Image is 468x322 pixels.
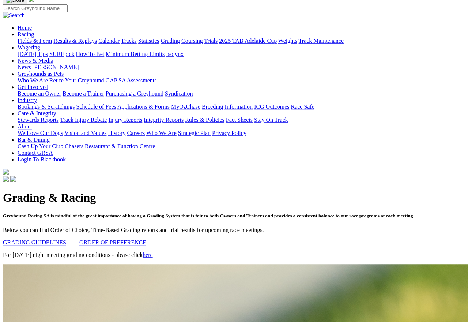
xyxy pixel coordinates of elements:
[18,150,53,156] a: Contact GRSA
[18,64,31,70] a: News
[291,104,314,110] a: Race Safe
[204,38,218,44] a: Trials
[138,38,159,44] a: Statistics
[144,117,184,123] a: Integrity Reports
[171,104,200,110] a: MyOzChase
[143,252,153,258] a: here
[3,252,153,258] span: For [DATE] night meeting grading conditions - please click
[18,97,37,103] a: Industry
[18,117,58,123] a: Stewards Reports
[3,4,68,12] input: Search
[226,117,253,123] a: Fact Sheets
[202,104,253,110] a: Breeding Information
[117,104,170,110] a: Applications & Forms
[178,130,211,136] a: Strategic Plan
[18,123,32,130] a: About
[18,110,56,116] a: Care & Integrity
[18,51,48,57] a: [DATE] Tips
[18,57,53,64] a: News & Media
[165,90,193,97] a: Syndication
[18,104,465,110] div: Industry
[146,130,177,136] a: Who We Are
[3,176,9,182] img: facebook.svg
[18,143,63,149] a: Cash Up Your Club
[18,136,50,143] a: Bar & Dining
[79,239,146,246] a: ORDER OF PREFERENCE
[18,84,48,90] a: Get Involved
[18,143,465,150] div: Bar & Dining
[49,77,104,83] a: Retire Your Greyhound
[278,38,297,44] a: Weights
[63,90,104,97] a: Become a Trainer
[18,104,75,110] a: Bookings & Scratchings
[254,104,289,110] a: ICG Outcomes
[3,191,465,205] h1: Grading & Racing
[76,104,116,110] a: Schedule of Fees
[18,38,52,44] a: Fields & Form
[212,130,246,136] a: Privacy Policy
[18,90,61,97] a: Become an Owner
[121,38,137,44] a: Tracks
[18,117,465,123] div: Care & Integrity
[18,77,48,83] a: Who We Are
[3,227,465,233] p: Below you can find Order of Choice, Time-Based Grading reports and trial results for upcoming rac...
[64,130,106,136] a: Vision and Values
[18,130,63,136] a: We Love Our Dogs
[18,51,465,57] div: Wagering
[127,130,145,136] a: Careers
[108,130,125,136] a: History
[60,117,107,123] a: Track Injury Rebate
[49,51,74,57] a: SUREpick
[219,38,277,44] a: 2025 TAB Adelaide Cup
[108,117,142,123] a: Injury Reports
[3,169,9,175] img: logo-grsa-white.png
[166,51,184,57] a: Isolynx
[3,239,66,246] a: GRADING GUIDELINES
[18,31,34,37] a: Racing
[32,64,79,70] a: [PERSON_NAME]
[106,77,157,83] a: GAP SA Assessments
[10,176,16,182] img: twitter.svg
[18,90,465,97] div: Get Involved
[18,77,465,84] div: Greyhounds as Pets
[161,38,180,44] a: Grading
[98,38,120,44] a: Calendar
[106,51,165,57] a: Minimum Betting Limits
[299,38,344,44] a: Track Maintenance
[18,25,32,31] a: Home
[181,38,203,44] a: Coursing
[76,51,105,57] a: How To Bet
[3,12,25,19] img: Search
[18,71,64,77] a: Greyhounds as Pets
[53,38,97,44] a: Results & Replays
[106,90,163,97] a: Purchasing a Greyhound
[18,156,66,162] a: Login To Blackbook
[254,117,288,123] a: Stay On Track
[18,130,465,136] div: About
[18,44,40,50] a: Wagering
[185,117,224,123] a: Rules & Policies
[3,213,465,219] h5: Greyhound Racing SA is mindful of the great importance of having a Grading System that is fair to...
[65,143,155,149] a: Chasers Restaurant & Function Centre
[18,38,465,44] div: Racing
[18,64,465,71] div: News & Media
